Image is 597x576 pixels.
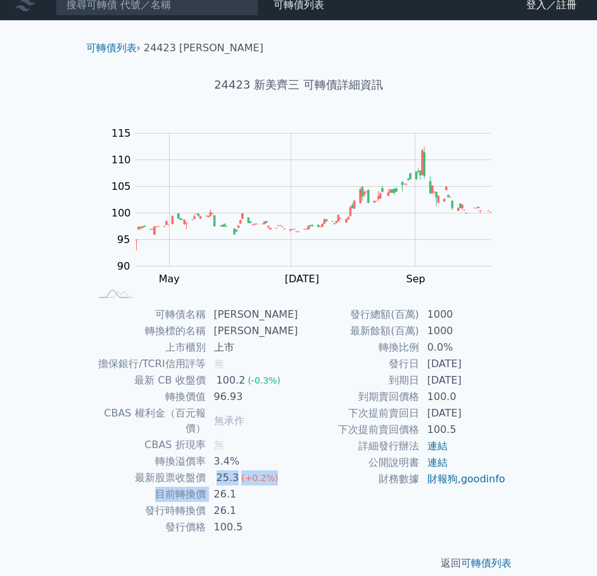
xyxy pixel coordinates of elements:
td: 96.93 [206,389,299,405]
li: › [86,41,141,56]
td: 26.1 [206,486,299,503]
a: 財報狗 [427,473,458,485]
a: 連結 [427,440,448,452]
div: 聊天小工具 [534,515,597,576]
td: 發行價格 [91,519,206,535]
td: 上市櫃別 [91,339,206,356]
td: 100.5 [420,422,506,438]
tspan: [DATE] [285,273,319,285]
tspan: 110 [111,154,131,166]
td: 100.0 [420,389,506,405]
td: 轉換標的名稱 [91,323,206,339]
td: CBAS 權利金（百元報價） [91,405,206,437]
li: 24423 [PERSON_NAME] [144,41,263,56]
td: 到期賣回價格 [299,389,420,405]
span: 無承作 [214,415,244,427]
div: 25.3 [214,470,242,485]
a: 可轉債列表 [86,42,137,54]
div: 100.2 [214,373,248,388]
td: 1000 [420,306,506,323]
a: 連結 [427,456,448,468]
td: [DATE] [420,372,506,389]
td: 26.1 [206,503,299,519]
td: [DATE] [420,405,506,422]
td: 到期日 [299,372,420,389]
g: Chart [105,127,510,285]
tspan: 105 [111,180,131,192]
tspan: 90 [117,260,130,272]
a: 可轉債列表 [461,557,512,569]
tspan: May [159,273,180,285]
td: [DATE] [420,356,506,372]
td: 最新股票收盤價 [91,470,206,486]
td: 轉換溢價率 [91,453,206,470]
td: 1000 [420,323,506,339]
td: 轉換價值 [91,389,206,405]
span: 無 [214,439,224,451]
td: 下次提前賣回價格 [299,422,420,438]
a: goodinfo [461,473,505,485]
td: [PERSON_NAME] [206,306,299,323]
td: 最新 CB 收盤價 [91,372,206,389]
td: 下次提前賣回日 [299,405,420,422]
td: 上市 [206,339,299,356]
p: 返回 [76,556,522,571]
td: 3.4% [206,453,299,470]
td: 詳細發行辦法 [299,438,420,454]
span: (+0.2%) [241,473,278,483]
td: 目前轉換價 [91,486,206,503]
td: 財務數據 [299,471,420,487]
h1: 24423 新美齊三 可轉債詳細資訊 [76,76,522,94]
span: 無 [214,358,224,370]
td: 可轉債名稱 [91,306,206,323]
td: CBAS 折現率 [91,437,206,453]
td: 0.0% [420,339,506,356]
span: (-0.3%) [248,375,280,385]
td: 發行總額(百萬) [299,306,420,323]
tspan: 95 [117,234,130,246]
td: 公開說明書 [299,454,420,471]
td: , [420,471,506,487]
tspan: 115 [111,127,131,139]
tspan: 100 [111,207,131,219]
td: 最新餘額(百萬) [299,323,420,339]
td: 轉換比例 [299,339,420,356]
td: 發行時轉換價 [91,503,206,519]
td: 擔保銀行/TCRI信用評等 [91,356,206,372]
td: 發行日 [299,356,420,372]
tspan: Sep [406,273,425,285]
td: 100.5 [206,519,299,535]
td: [PERSON_NAME] [206,323,299,339]
iframe: Chat Widget [534,515,597,576]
